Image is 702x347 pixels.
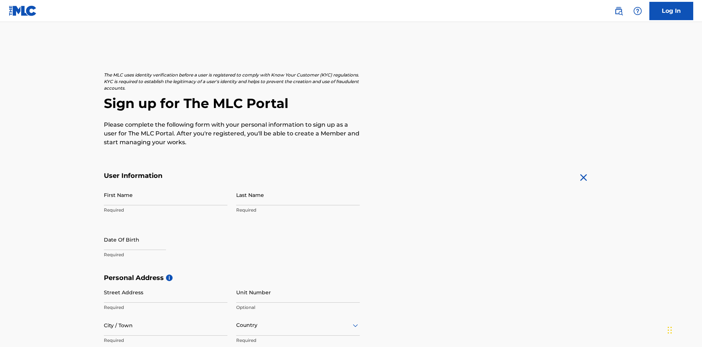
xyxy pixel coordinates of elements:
[104,72,360,92] p: The MLC uses identity verification before a user is registered to comply with Know Your Customer ...
[236,207,360,213] p: Required
[104,251,227,258] p: Required
[104,120,360,147] p: Please complete the following form with your personal information to sign up as a user for The ML...
[104,172,360,180] h5: User Information
[104,304,227,311] p: Required
[611,4,626,18] a: Public Search
[104,207,227,213] p: Required
[614,7,623,15] img: search
[578,172,589,183] img: close
[104,337,227,344] p: Required
[668,319,672,341] div: Drag
[9,5,37,16] img: MLC Logo
[104,95,598,112] h2: Sign up for The MLC Portal
[649,2,693,20] a: Log In
[236,304,360,311] p: Optional
[166,275,173,281] span: i
[665,312,702,347] iframe: Chat Widget
[104,274,598,282] h5: Personal Address
[236,337,360,344] p: Required
[630,4,645,18] div: Help
[633,7,642,15] img: help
